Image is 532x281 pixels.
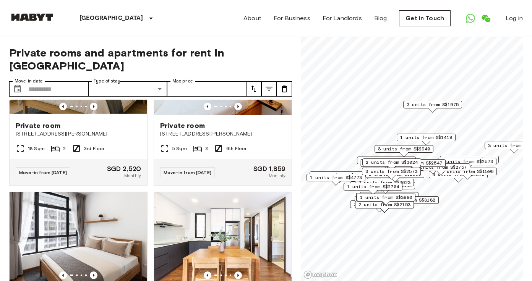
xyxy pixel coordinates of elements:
[303,270,337,279] a: Mapbox logo
[441,158,493,165] span: 1 units from S$2573
[506,14,523,23] a: Log in
[397,134,456,145] div: Map marker
[90,271,97,279] button: Previous image
[357,194,415,205] div: Map marker
[365,170,424,182] div: Map marker
[79,14,143,23] p: [GEOGRAPHIC_DATA]
[94,78,120,84] label: Type of stay
[204,103,211,110] button: Previous image
[438,158,496,170] div: Map marker
[172,145,187,152] span: 5 Sqm
[347,183,399,190] span: 1 units from S$2704
[246,81,261,97] button: tune
[407,101,459,108] span: 3 units from S$1975
[350,200,409,212] div: Map marker
[360,194,412,201] span: 1 units from S$3990
[307,174,365,186] div: Map marker
[360,159,422,171] div: Map marker
[478,11,493,26] a: Open WeChat
[355,196,414,208] div: Map marker
[59,103,67,110] button: Previous image
[355,179,414,191] div: Map marker
[403,101,462,113] div: Map marker
[358,179,410,186] span: 3 units from S$3623
[387,159,446,171] div: Map marker
[354,201,405,208] span: 5 units from S$1680
[415,164,467,171] span: 2 units from S$2757
[323,14,362,23] a: For Landlords
[438,168,497,179] div: Map marker
[360,192,418,204] div: Map marker
[243,14,261,23] a: About
[362,158,421,170] div: Map marker
[400,134,452,141] span: 1 units from S$1418
[172,78,193,84] label: Max price
[374,14,387,23] a: Blog
[313,172,365,179] span: 1 units from S$4196
[383,197,435,203] span: 1 units from S$3182
[84,145,104,152] span: 3rd Floor
[310,174,362,181] span: 1 units from S$4773
[357,157,416,168] div: Map marker
[90,103,97,110] button: Previous image
[164,170,211,175] span: Move-in from [DATE]
[28,145,45,152] span: 18 Sqm
[365,168,417,175] span: 3 units from S$2573
[160,121,205,130] span: Private room
[277,81,292,97] button: tune
[269,172,285,179] span: Monthly
[344,183,402,195] div: Map marker
[443,156,495,163] span: 3 units from S$1480
[411,163,470,175] div: Map marker
[399,10,451,26] a: Get in Touch
[355,201,414,213] div: Map marker
[160,130,285,138] span: [STREET_ADDRESS][PERSON_NAME]
[380,196,439,208] div: Map marker
[154,23,292,186] a: Marketing picture of unit SG-01-117-001-03Previous imagePrevious imagePrivate room[STREET_ADDRESS...
[226,145,247,152] span: 6th Floor
[9,13,55,21] img: Habyt
[204,271,211,279] button: Previous image
[9,23,148,186] a: Marketing picture of unit SG-01-001-013-01Previous imagePrevious imagePrivate room[STREET_ADDRESS...
[234,271,242,279] button: Previous image
[9,46,292,72] span: Private rooms and apartments for rent in [GEOGRAPHIC_DATA]
[356,194,415,206] div: Map marker
[274,14,310,23] a: For Business
[107,165,141,172] span: SGD 2,520
[124,172,141,179] span: Monthly
[63,145,66,152] span: 2
[59,271,67,279] button: Previous image
[261,81,277,97] button: tune
[440,156,499,168] div: Map marker
[429,171,488,182] div: Map marker
[253,165,285,172] span: SGD 1,859
[366,159,418,166] span: 2 units from S$3024
[362,168,421,179] div: Map marker
[356,182,415,194] div: Map marker
[15,78,43,84] label: Move-in date
[441,168,493,175] span: 6 units from S$1596
[375,145,433,157] div: Map marker
[234,103,242,110] button: Previous image
[390,160,442,166] span: 1 units from S$2547
[16,130,141,138] span: [STREET_ADDRESS][PERSON_NAME]
[360,157,412,164] span: 3 units from S$1985
[16,121,60,130] span: Private room
[378,145,430,152] span: 3 units from S$2940
[205,145,208,152] span: 3
[310,171,368,183] div: Map marker
[19,170,67,175] span: Move-in from [DATE]
[10,81,25,97] button: Choose date
[463,11,478,26] a: Open WhatsApp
